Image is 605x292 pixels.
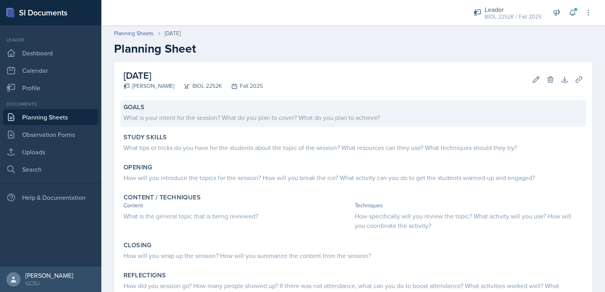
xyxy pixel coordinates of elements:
label: Goals [124,103,145,111]
div: [PERSON_NAME] [25,271,73,279]
div: GCSU [25,279,73,287]
a: Search [3,161,98,177]
a: Profile [3,80,98,96]
div: Leader [3,36,98,44]
div: BIOL 2252K [174,82,222,90]
div: Documents [3,100,98,108]
h2: Planning Sheet [114,42,592,56]
div: What is the general topic that is being reviewed? [124,211,352,221]
a: Planning Sheets [114,29,154,38]
div: [PERSON_NAME] [124,82,174,90]
a: Planning Sheets [3,109,98,125]
label: Closing [124,241,152,249]
a: Calendar [3,63,98,78]
div: Leader [485,5,542,14]
div: Help & Documentation [3,190,98,205]
div: Content [124,201,352,210]
div: What tips or tricks do you have for the students about the topic of the session? What resources c... [124,143,583,152]
a: Dashboard [3,45,98,61]
label: Content / Techniques [124,193,201,201]
div: How will you introduce the topics for the session? How will you break the ice? What activity can ... [124,173,583,182]
div: Techniques [355,201,583,210]
a: Observation Forms [3,127,98,142]
label: Reflections [124,271,166,279]
div: What is your intent for the session? What do you plan to cover? What do you plan to achieve? [124,113,583,122]
label: Study Skills [124,133,167,141]
a: Uploads [3,144,98,160]
div: How specifically will you review the topic? What activity will you use? How will you coordinate t... [355,211,583,230]
h2: [DATE] [124,68,263,83]
div: How will you wrap up the session? How will you summarize the content from the session? [124,251,583,260]
label: Opening [124,163,152,171]
div: BIOL 2252K / Fall 2025 [485,13,542,21]
div: Fall 2025 [222,82,263,90]
div: [DATE] [165,29,181,38]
